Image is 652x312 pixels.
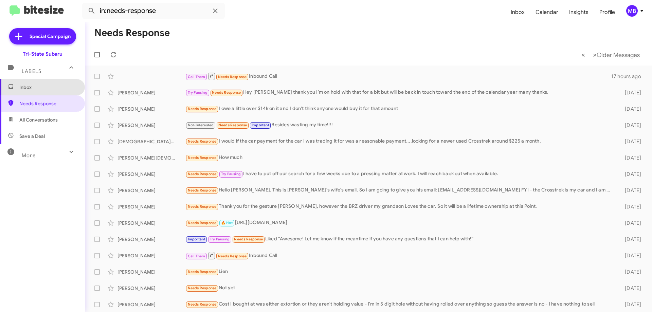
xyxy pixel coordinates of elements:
[188,302,217,307] span: Needs Response
[185,251,614,260] div: Inbound Call
[188,155,217,160] span: Needs Response
[614,269,647,275] div: [DATE]
[614,203,647,210] div: [DATE]
[221,172,241,176] span: Try Pausing
[252,123,269,127] span: Important
[611,73,647,80] div: 17 hours ago
[117,154,185,161] div: [PERSON_NAME][DEMOGRAPHIC_DATA]
[117,285,185,292] div: [PERSON_NAME]
[185,268,614,276] div: Lien
[614,89,647,96] div: [DATE]
[578,48,644,62] nav: Page navigation example
[614,106,647,112] div: [DATE]
[185,154,614,162] div: How much
[117,106,185,112] div: [PERSON_NAME]
[185,170,614,178] div: I have to put off our search for a few weeks due to a pressing matter at work. I will reach back ...
[505,2,530,22] a: Inbox
[210,237,230,241] span: Try Pausing
[218,123,247,127] span: Needs Response
[594,2,620,22] a: Profile
[626,5,638,17] div: MB
[185,186,614,194] div: Hello [PERSON_NAME]. This is [PERSON_NAME]'s wife's email. So I am going to give you his email: [...
[614,301,647,308] div: [DATE]
[620,5,645,17] button: MB
[218,254,247,258] span: Needs Response
[185,89,614,96] div: Hey [PERSON_NAME] thank you I'm on hold with that for a bit but will be back in touch toward the ...
[22,68,41,74] span: Labels
[188,172,217,176] span: Needs Response
[82,3,225,19] input: Search
[185,203,614,210] div: Thank you for the gesture [PERSON_NAME], however the BRZ driver my grandson Loves the car. So it ...
[577,48,589,62] button: Previous
[185,300,614,308] div: Cost I bought at was either extortion or they aren't holding value - I'm in 5 digit hole without ...
[188,139,217,144] span: Needs Response
[117,122,185,129] div: [PERSON_NAME]
[23,51,62,57] div: Tri-State Subaru
[188,221,217,225] span: Needs Response
[614,187,647,194] div: [DATE]
[614,154,647,161] div: [DATE]
[94,27,170,38] h1: Needs Response
[581,51,585,59] span: «
[188,270,217,274] span: Needs Response
[9,28,76,44] a: Special Campaign
[530,2,564,22] a: Calendar
[614,122,647,129] div: [DATE]
[117,187,185,194] div: [PERSON_NAME]
[188,188,217,192] span: Needs Response
[188,123,214,127] span: Not-Interested
[185,121,614,129] div: Besides wasting my time!!!!
[234,237,263,241] span: Needs Response
[188,204,217,209] span: Needs Response
[614,236,647,243] div: [DATE]
[614,285,647,292] div: [DATE]
[218,75,247,79] span: Needs Response
[19,84,77,91] span: Inbox
[117,203,185,210] div: [PERSON_NAME]
[188,90,207,95] span: Try Pausing
[589,48,644,62] button: Next
[221,221,233,225] span: 🔥 Hot
[614,252,647,259] div: [DATE]
[185,105,614,113] div: I owe a little over $14k on it and I don't think anyone would buy it for that amount
[19,116,58,123] span: All Conversations
[19,100,77,107] span: Needs Response
[564,2,594,22] a: Insights
[117,171,185,178] div: [PERSON_NAME]
[185,219,614,227] div: [URL][DOMAIN_NAME]
[185,137,614,145] div: I would if the car payment for the car I was trading it for was a reasonable payment....looking f...
[614,171,647,178] div: [DATE]
[593,51,597,59] span: »
[22,152,36,159] span: More
[117,220,185,226] div: [PERSON_NAME]
[188,286,217,290] span: Needs Response
[117,138,185,145] div: [DEMOGRAPHIC_DATA][PERSON_NAME]
[188,75,205,79] span: Call Them
[185,235,614,243] div: Liked “Awesome! Let me know if the meantime if you have any questions that I can help with!”
[212,90,241,95] span: Needs Response
[188,107,217,111] span: Needs Response
[185,72,611,80] div: Inbound Call
[19,133,45,140] span: Save a Deal
[117,252,185,259] div: [PERSON_NAME]
[30,33,71,40] span: Special Campaign
[614,220,647,226] div: [DATE]
[597,51,640,59] span: Older Messages
[185,284,614,292] div: Not yet
[117,89,185,96] div: [PERSON_NAME]
[188,237,205,241] span: Important
[117,236,185,243] div: [PERSON_NAME]
[188,254,205,258] span: Call Them
[117,301,185,308] div: [PERSON_NAME]
[117,269,185,275] div: [PERSON_NAME]
[614,138,647,145] div: [DATE]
